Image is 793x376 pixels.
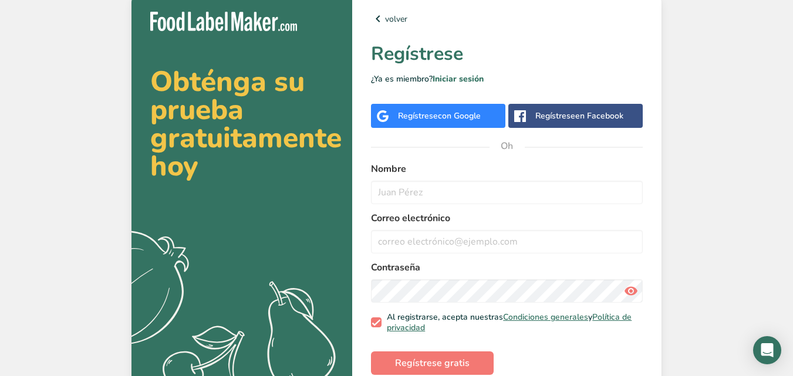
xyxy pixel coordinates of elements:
[371,41,463,66] font: Regístrese
[371,12,643,26] a: volver
[150,12,297,31] img: Fabricante de etiquetas para alimentos
[503,311,588,323] a: Condiciones generales
[371,351,494,375] button: Regístrese gratis
[371,261,420,274] font: Contraseña
[371,73,433,84] font: ¿Ya es miembro?
[588,311,592,323] font: y
[753,336,781,364] div: Open Intercom Messenger
[398,110,438,121] font: Regístrese
[371,230,643,253] input: correo electrónico@ejemplo.com
[433,73,484,84] a: Iniciar sesión
[395,357,470,370] font: Regístrese gratis
[501,140,513,153] font: Oh
[371,212,450,225] font: Correo electrónico
[150,90,342,157] font: prueba gratuitamente
[535,110,575,121] font: Regístrese
[438,110,481,121] font: con Google
[387,311,632,333] a: Política de privacidad
[385,13,407,25] font: volver
[371,162,406,175] font: Nombre
[371,181,643,204] input: Juan Pérez
[150,62,305,101] font: Obténga su
[387,311,503,323] font: Al registrarse, acepta nuestras
[150,147,198,185] font: hoy
[575,110,623,121] font: en Facebook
